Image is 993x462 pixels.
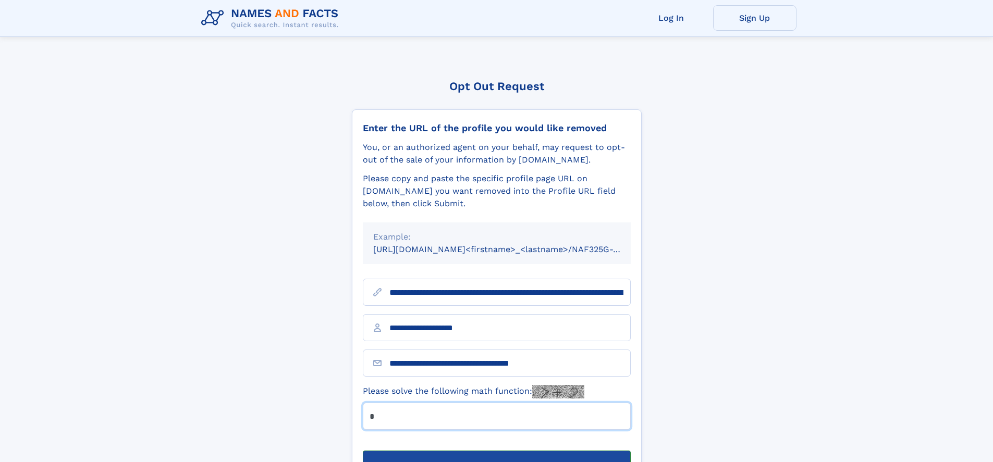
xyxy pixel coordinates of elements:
[363,122,631,134] div: Enter the URL of the profile you would like removed
[363,385,584,398] label: Please solve the following math function:
[363,141,631,166] div: You, or an authorized agent on your behalf, may request to opt-out of the sale of your informatio...
[352,80,642,93] div: Opt Out Request
[373,231,620,243] div: Example:
[713,5,796,31] a: Sign Up
[373,244,651,254] small: [URL][DOMAIN_NAME]<firstname>_<lastname>/NAF325G-xxxxxxxx
[630,5,713,31] a: Log In
[197,4,347,32] img: Logo Names and Facts
[363,172,631,210] div: Please copy and paste the specific profile page URL on [DOMAIN_NAME] you want removed into the Pr...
